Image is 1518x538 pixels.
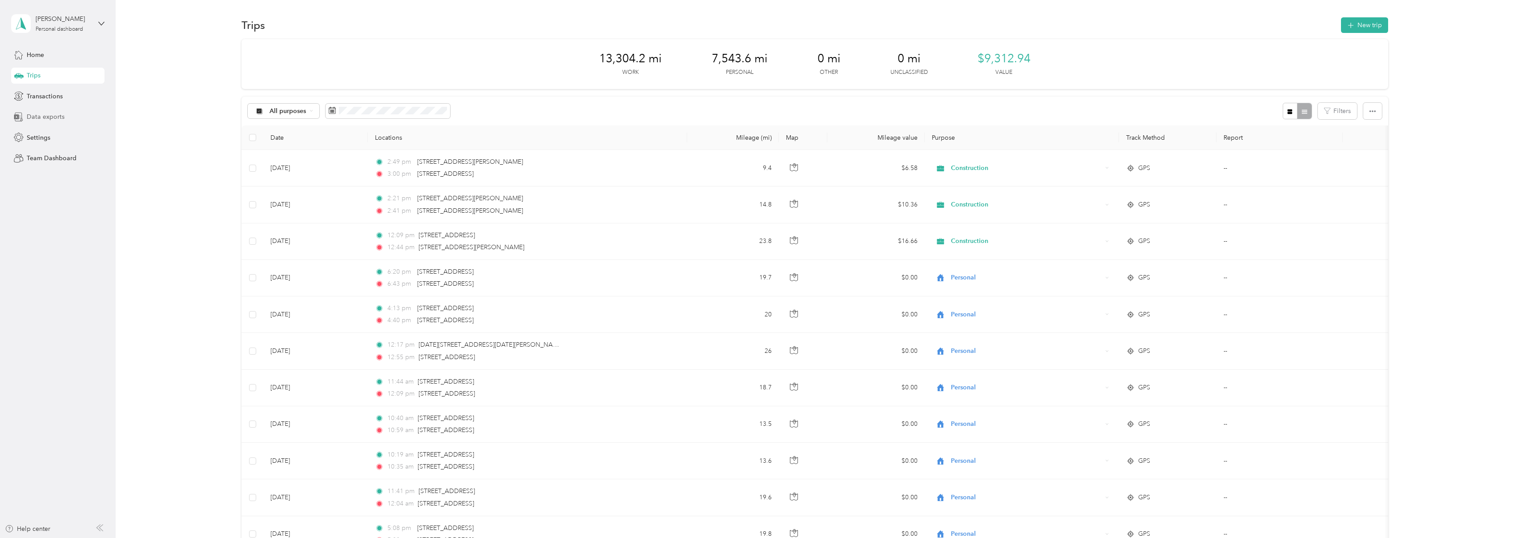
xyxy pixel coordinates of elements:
span: 4:13 pm [387,303,413,313]
span: GPS [1138,493,1150,502]
span: GPS [1138,383,1150,392]
span: 12:55 pm [387,352,415,362]
span: Transactions [27,92,63,101]
span: [STREET_ADDRESS] [419,390,475,397]
span: Personal [951,493,1102,502]
td: -- [1216,186,1343,223]
span: 0 mi [898,52,921,66]
span: Personal [951,419,1102,429]
td: 23.8 [687,223,779,260]
td: -- [1216,296,1343,333]
span: All purposes [270,108,306,114]
span: 4:40 pm [387,316,413,325]
th: Locations [368,125,687,150]
span: 5:08 pm [387,523,413,533]
th: Mileage (mi) [687,125,779,150]
span: 11:44 am [387,377,414,387]
span: Construction [951,163,1102,173]
div: Personal dashboard [36,27,83,32]
td: [DATE] [263,479,367,516]
span: Home [27,50,44,60]
button: Filters [1318,103,1357,119]
div: [PERSON_NAME] [36,14,91,24]
span: 10:19 am [387,450,414,460]
span: GPS [1138,200,1150,210]
td: $0.00 [827,443,925,479]
span: GPS [1138,273,1150,283]
span: [STREET_ADDRESS] [417,280,474,287]
td: [DATE] [263,443,367,479]
td: 19.7 [687,260,779,296]
td: -- [1216,443,1343,479]
span: 6:43 pm [387,279,413,289]
td: -- [1216,479,1343,516]
td: -- [1216,150,1343,186]
td: $0.00 [827,479,925,516]
span: [STREET_ADDRESS] [418,414,474,422]
td: 19.6 [687,479,779,516]
th: Mileage value [827,125,925,150]
span: GPS [1138,346,1150,356]
p: Value [995,69,1012,77]
button: New trip [1341,17,1388,33]
span: [STREET_ADDRESS] [418,378,474,385]
td: 20 [687,296,779,333]
p: Work [622,69,639,77]
span: [STREET_ADDRESS] [418,451,474,458]
td: [DATE] [263,333,367,369]
th: Date [263,125,367,150]
td: 18.7 [687,370,779,406]
span: GPS [1138,310,1150,320]
td: -- [1216,333,1343,369]
span: 10:40 am [387,413,414,423]
td: $0.00 [827,296,925,333]
p: Unclassified [890,69,928,77]
iframe: Everlance-gr Chat Button Frame [1468,488,1518,538]
td: $0.00 [827,333,925,369]
th: Report [1216,125,1343,150]
td: $0.00 [827,260,925,296]
p: Other [820,69,838,77]
td: -- [1216,370,1343,406]
span: [STREET_ADDRESS] [418,463,474,470]
button: Help center [5,524,50,534]
span: 13,304.2 mi [599,52,662,66]
span: Personal [951,383,1102,392]
td: [DATE] [263,296,367,333]
span: GPS [1138,419,1150,429]
span: Personal [951,273,1102,283]
span: [STREET_ADDRESS] [417,304,474,312]
td: -- [1216,406,1343,443]
span: [STREET_ADDRESS] [417,268,474,275]
span: GPS [1138,163,1150,173]
h1: Trips [242,20,265,30]
td: 13.5 [687,406,779,443]
td: 9.4 [687,150,779,186]
td: [DATE] [263,150,367,186]
td: 14.8 [687,186,779,223]
td: $0.00 [827,406,925,443]
td: [DATE] [263,370,367,406]
span: 12:09 pm [387,389,415,399]
td: 26 [687,333,779,369]
span: [STREET_ADDRESS] [418,500,474,507]
td: [DATE] [263,223,367,260]
span: [STREET_ADDRESS] [418,426,474,434]
td: -- [1216,223,1343,260]
span: Settings [27,133,50,142]
span: 12:17 pm [387,340,414,350]
span: Construction [951,236,1102,246]
span: 12:04 am [387,499,414,509]
td: $10.36 [827,186,925,223]
span: 0 mi [817,52,841,66]
span: Personal [951,456,1102,466]
td: $16.66 [827,223,925,260]
td: 13.6 [687,443,779,479]
td: [DATE] [263,260,367,296]
span: [STREET_ADDRESS] [417,524,474,532]
td: $6.58 [827,150,925,186]
span: $9,312.94 [978,52,1031,66]
p: Personal [726,69,753,77]
span: Personal [951,310,1102,320]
